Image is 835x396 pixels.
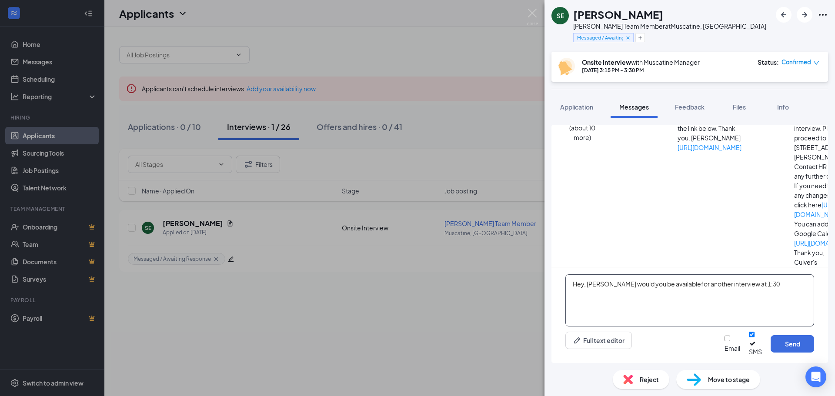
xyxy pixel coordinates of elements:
[619,103,649,111] span: Messages
[708,375,750,384] span: Move to stage
[799,10,810,20] svg: ArrowRight
[805,366,826,387] div: Open Intercom Messenger
[749,347,762,356] div: SMS
[573,7,663,22] h1: [PERSON_NAME]
[573,336,581,345] svg: Pen
[813,60,819,66] span: down
[582,58,700,67] div: with Muscatine Manager
[782,58,811,67] span: Confirmed
[749,340,756,347] svg: Checkmark
[560,103,593,111] span: Application
[640,375,659,384] span: Reject
[749,332,755,337] input: SMS
[725,336,730,341] input: Email
[797,7,812,23] button: ArrowRight
[678,143,741,151] a: [URL][DOMAIN_NAME]
[565,274,814,326] textarea: Hey, [PERSON_NAME] would you be availablefor another interview at 1:30
[582,58,631,66] b: Onsite Interview
[573,22,766,30] div: [PERSON_NAME] Team Member at Muscatine, [GEOGRAPHIC_DATA]
[725,344,740,353] div: Email
[582,67,700,74] div: [DATE] 3:15 PM - 3:30 PM
[638,35,643,40] svg: Plus
[771,335,814,353] button: Send
[625,35,631,41] svg: Cross
[758,58,779,67] div: Status :
[733,103,746,111] span: Files
[818,10,828,20] svg: Ellipses
[577,34,623,41] span: Messaged / Awaiting Response
[777,103,789,111] span: Info
[557,11,564,20] div: SE
[565,332,632,349] button: Full text editorPen
[675,103,705,111] span: Feedback
[776,7,792,23] button: ArrowLeftNew
[635,33,645,42] button: Plus
[778,10,789,20] svg: ArrowLeftNew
